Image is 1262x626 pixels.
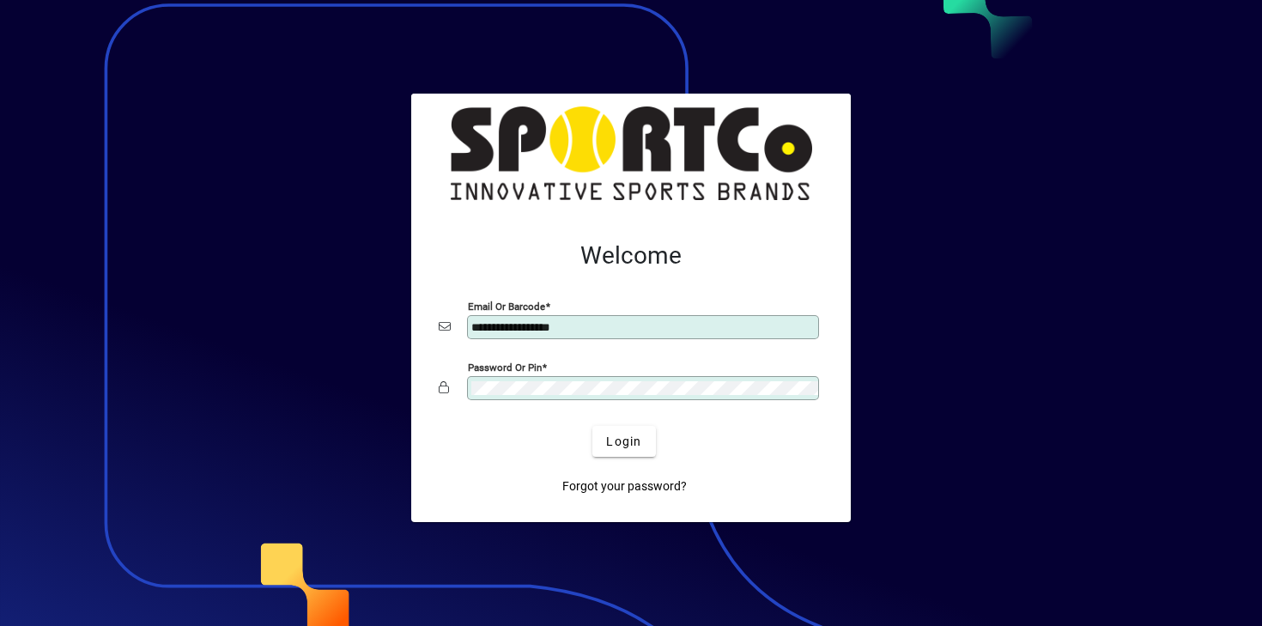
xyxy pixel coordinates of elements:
[468,301,545,313] mat-label: Email or Barcode
[555,471,694,501] a: Forgot your password?
[439,241,823,270] h2: Welcome
[562,477,687,495] span: Forgot your password?
[592,426,655,457] button: Login
[468,362,542,374] mat-label: Password or Pin
[606,433,641,451] span: Login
